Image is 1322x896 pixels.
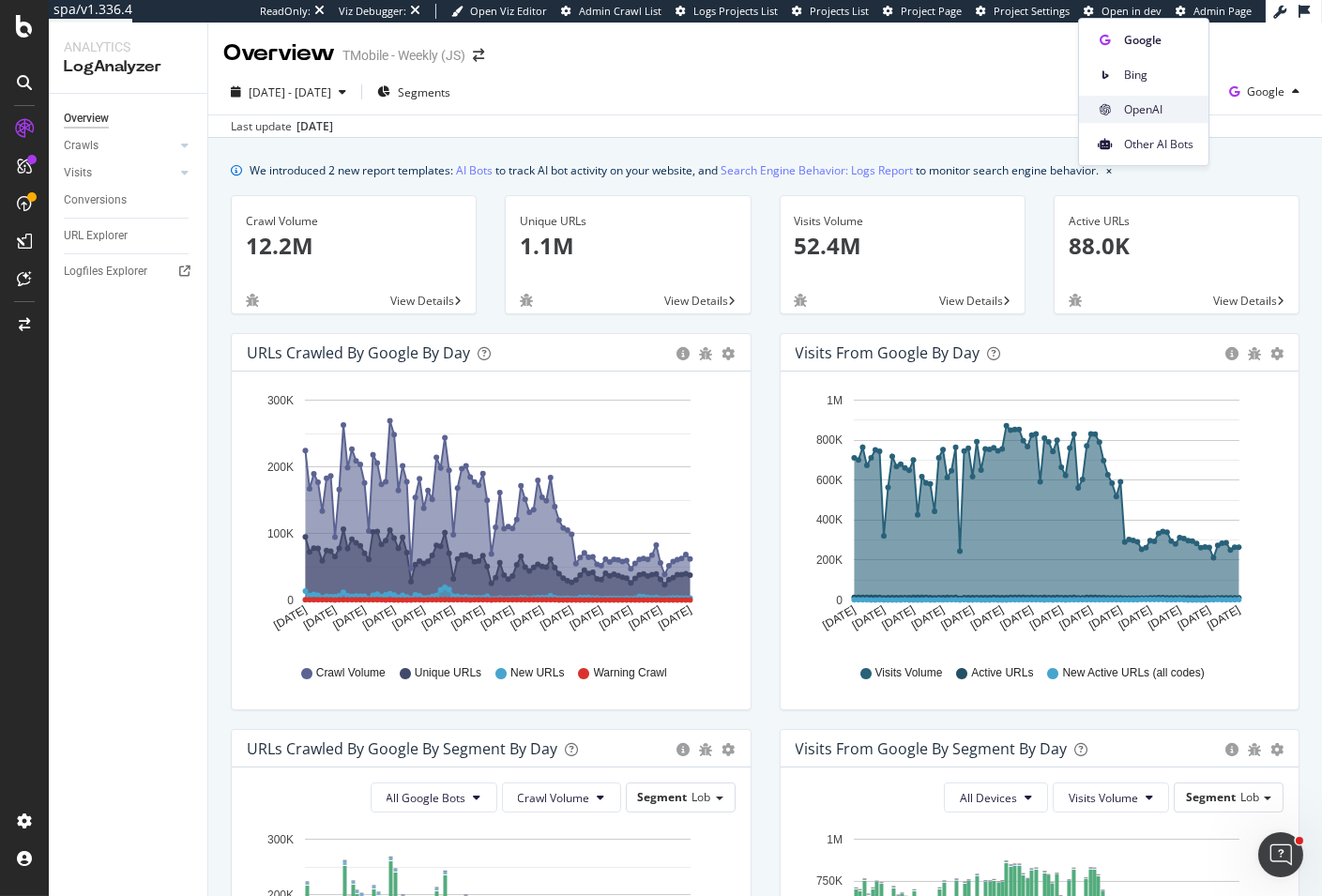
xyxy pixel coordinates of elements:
[1205,603,1242,632] text: [DATE]
[1146,603,1183,632] text: [DATE]
[64,190,194,210] a: Conversions
[722,743,736,756] div: gear
[247,387,729,647] svg: A chart.
[520,230,736,262] p: 1.1M
[1270,743,1284,756] div: gear
[1102,157,1117,184] button: close banner
[901,4,962,18] span: Project Page
[1027,603,1065,632] text: [DATE]
[249,84,331,100] span: [DATE] - [DATE]
[296,118,333,135] div: [DATE]
[370,77,458,107] button: Segments
[390,293,454,309] span: View Details
[579,4,661,18] span: Admin Crawl List
[64,163,92,183] div: Visits
[1193,4,1252,18] span: Admin Page
[247,343,470,362] div: URLs Crawled by Google by day
[1270,347,1284,360] div: gear
[339,4,406,19] div: Viz Debugger:
[1222,77,1307,107] button: Google
[231,118,333,135] div: Last update
[518,790,590,806] span: Crawl Volume
[879,603,917,632] text: [DATE]
[398,84,450,100] span: Segments
[342,46,465,65] div: TMobile - Weekly (JS)
[820,603,858,632] text: [DATE]
[246,294,259,307] div: bug
[479,603,516,632] text: [DATE]
[246,230,462,262] p: 12.2M
[638,789,688,805] span: Segment
[721,160,913,180] a: Search Engine Behavior: Logs Report
[538,603,575,632] text: [DATE]
[1258,832,1303,877] iframe: Intercom live chat
[939,293,1003,309] span: View Details
[1116,603,1153,632] text: [DATE]
[271,603,309,632] text: [DATE]
[267,394,294,407] text: 300K
[451,4,547,19] a: Open Viz Editor
[1056,603,1094,632] text: [DATE]
[360,603,398,632] text: [DATE]
[250,160,1099,180] div: We introduced 2 new report templates: to track AI bot activity on your website, and to monitor se...
[700,743,713,756] div: bug
[693,4,778,18] span: Logs Projects List
[1176,4,1252,19] a: Admin Page
[677,743,691,756] div: circle-info
[796,343,980,362] div: Visits from Google by day
[520,294,533,307] div: bug
[692,789,711,805] span: Lob
[1124,101,1193,118] span: OpenAI
[301,603,339,632] text: [DATE]
[223,77,354,107] button: [DATE] - [DATE]
[676,4,778,19] a: Logs Projects List
[1247,84,1284,99] span: Google
[223,38,335,69] div: Overview
[795,294,808,307] div: bug
[722,347,736,360] div: gear
[938,603,976,632] text: [DATE]
[1213,293,1277,309] span: View Details
[316,665,386,681] span: Crawl Volume
[875,665,943,681] span: Visits Volume
[700,347,713,360] div: bug
[944,782,1048,812] button: All Devices
[815,874,842,888] text: 750K
[994,4,1070,18] span: Project Settings
[64,109,194,129] a: Overview
[795,213,1010,230] div: Visits Volume
[1102,4,1162,18] span: Open in dev
[502,782,621,812] button: Crawl Volume
[1248,743,1261,756] div: bug
[1086,603,1124,632] text: [DATE]
[64,109,109,129] div: Overview
[677,347,691,360] div: circle-info
[1124,32,1193,49] span: Google
[561,4,661,19] a: Admin Crawl List
[815,474,842,487] text: 600K
[449,603,487,632] text: [DATE]
[64,136,99,156] div: Crawls
[330,603,368,632] text: [DATE]
[971,665,1033,681] span: Active URLs
[795,230,1010,262] p: 52.4M
[960,790,1017,806] span: All Devices
[997,603,1035,632] text: [DATE]
[247,739,557,758] div: URLs Crawled by Google By Segment By Day
[64,190,127,210] div: Conversions
[390,603,428,632] text: [DATE]
[510,665,564,681] span: New URLs
[64,262,147,281] div: Logfiles Explorer
[815,514,842,527] text: 400K
[836,594,843,607] text: 0
[1186,789,1236,805] span: Segment
[246,213,462,230] div: Crawl Volume
[64,226,194,246] a: URL Explorer
[1069,790,1138,806] span: Visits Volume
[231,160,1299,180] div: info banner
[656,603,693,632] text: [DATE]
[419,603,457,632] text: [DATE]
[64,163,175,183] a: Visits
[1175,603,1212,632] text: [DATE]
